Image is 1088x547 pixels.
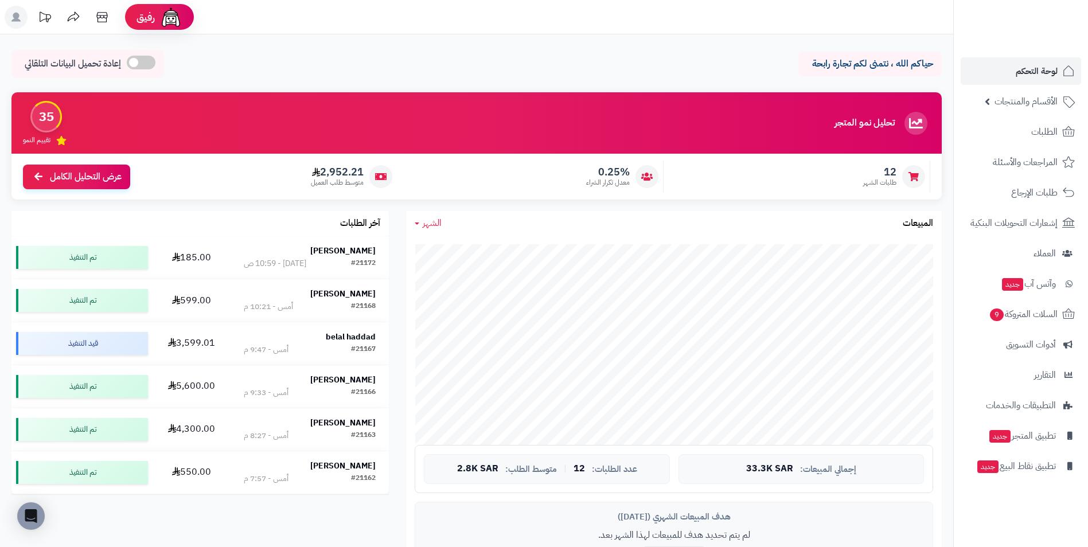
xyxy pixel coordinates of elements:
span: جديد [1002,278,1023,291]
span: جديد [989,430,1011,443]
div: تم التنفيذ [16,375,148,398]
strong: [PERSON_NAME] [310,417,376,429]
a: المراجعات والأسئلة [961,149,1081,176]
div: #21163 [351,430,376,441]
div: #21168 [351,301,376,312]
a: وآتس آبجديد [961,270,1081,298]
div: أمس - 8:27 م [244,430,288,441]
a: التقارير [961,361,1081,389]
strong: belal haddad [326,331,376,343]
div: أمس - 10:21 م [244,301,293,312]
span: 12 [574,464,585,474]
a: تطبيق المتجرجديد [961,422,1081,450]
span: 0.25% [586,166,630,178]
a: لوحة التحكم [961,57,1081,85]
strong: [PERSON_NAME] [310,288,376,300]
span: 2.8K SAR [457,464,498,474]
span: معدل تكرار الشراء [586,178,630,187]
strong: [PERSON_NAME] [310,374,376,386]
a: التطبيقات والخدمات [961,392,1081,419]
strong: [PERSON_NAME] [310,245,376,257]
a: طلبات الإرجاع [961,179,1081,206]
span: عرض التحليل الكامل [50,170,122,183]
div: قيد التنفيذ [16,332,148,355]
span: 12 [863,166,896,178]
a: عرض التحليل الكامل [23,165,130,189]
h3: آخر الطلبات [340,218,380,229]
span: 33.3K SAR [746,464,793,474]
div: هدف المبيعات الشهري ([DATE]) [424,511,924,523]
span: 9 [989,308,1004,322]
span: إعادة تحميل البيانات التلقائي [25,57,121,71]
div: تم التنفيذ [16,289,148,312]
span: تطبيق المتجر [988,428,1056,444]
div: تم التنفيذ [16,246,148,269]
span: جديد [977,460,999,473]
td: 3,599.01 [153,322,231,365]
div: #21167 [351,344,376,355]
p: لم يتم تحديد هدف للمبيعات لهذا الشهر بعد. [424,529,924,542]
span: وآتس آب [1001,276,1056,292]
h3: تحليل نمو المتجر [834,118,895,128]
h3: المبيعات [903,218,933,229]
div: #21166 [351,387,376,398]
span: لوحة التحكم [1016,63,1058,79]
a: العملاء [961,240,1081,267]
span: متوسط طلب العميل [311,178,364,187]
div: أمس - 7:57 م [244,473,288,485]
span: تطبيق نقاط البيع [976,458,1056,474]
td: 185.00 [153,236,231,279]
div: أمس - 9:47 م [244,344,288,355]
span: السلات المتروكة [989,306,1058,322]
span: التطبيقات والخدمات [986,397,1056,413]
img: logo-2.png [1010,9,1077,33]
a: تطبيق نقاط البيعجديد [961,452,1081,480]
span: المراجعات والأسئلة [993,154,1058,170]
a: أدوات التسويق [961,331,1081,358]
span: إجمالي المبيعات: [800,464,856,474]
strong: [PERSON_NAME] [310,460,376,472]
p: حياكم الله ، نتمنى لكم تجارة رابحة [807,57,933,71]
a: إشعارات التحويلات البنكية [961,209,1081,237]
span: 2,952.21 [311,166,364,178]
span: طلبات الإرجاع [1011,185,1058,201]
span: إشعارات التحويلات البنكية [970,215,1058,231]
span: عدد الطلبات: [592,464,637,474]
a: تحديثات المنصة [30,6,59,32]
div: [DATE] - 10:59 ص [244,258,306,269]
a: الشهر [415,217,442,230]
a: الطلبات [961,118,1081,146]
img: ai-face.png [159,6,182,29]
span: | [564,464,567,473]
span: تقييم النمو [23,135,50,145]
div: Open Intercom Messenger [17,502,45,530]
span: رفيق [137,10,155,24]
td: 550.00 [153,451,231,494]
div: تم التنفيذ [16,418,148,441]
span: الطلبات [1031,124,1058,140]
span: طلبات الشهر [863,178,896,187]
div: أمس - 9:33 م [244,387,288,398]
span: أدوات التسويق [1006,337,1056,353]
span: الشهر [423,216,442,230]
span: التقارير [1034,367,1056,383]
span: متوسط الطلب: [505,464,557,474]
a: السلات المتروكة9 [961,300,1081,328]
td: 599.00 [153,279,231,322]
td: 4,300.00 [153,408,231,451]
td: 5,600.00 [153,365,231,408]
div: #21172 [351,258,376,269]
div: تم التنفيذ [16,461,148,484]
span: الأقسام والمنتجات [995,93,1058,110]
span: العملاء [1034,245,1056,261]
div: #21162 [351,473,376,485]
